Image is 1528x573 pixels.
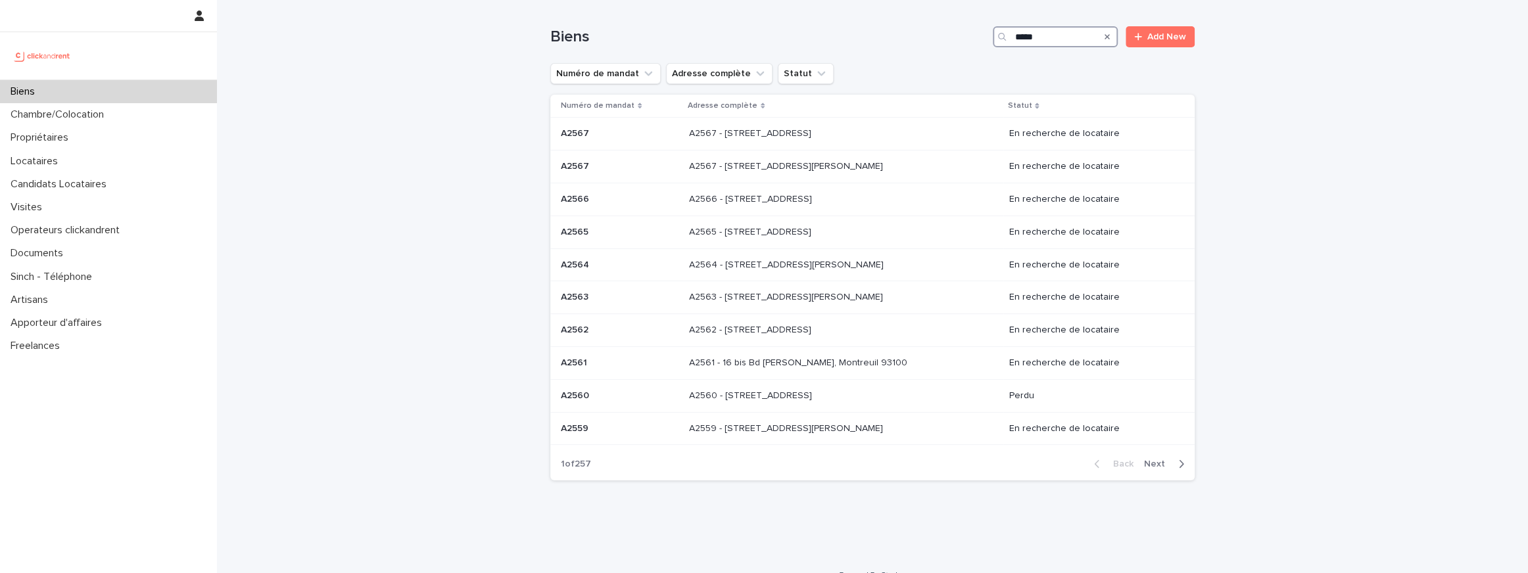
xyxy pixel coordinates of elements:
[550,28,988,47] h1: Biens
[1009,128,1174,139] p: En recherche de locataire
[778,63,834,84] button: Statut
[550,448,602,480] p: 1 of 257
[689,126,814,139] p: A2567 - [STREET_ADDRESS]
[561,99,634,113] p: Numéro de mandat
[689,421,886,434] p: A2559 - [STREET_ADDRESS][PERSON_NAME]
[561,322,591,336] p: A2562
[689,289,886,303] p: A2563 - 781 Avenue de Monsieur Teste, Montpellier 34070
[5,340,70,352] p: Freelances
[1009,292,1174,303] p: En recherche de locataire
[1084,458,1139,470] button: Back
[561,158,592,172] p: A2567
[689,355,910,369] p: A2561 - 16 bis Bd [PERSON_NAME], Montreuil 93100
[5,85,45,98] p: Biens
[689,191,815,205] p: A2566 - [STREET_ADDRESS]
[561,257,592,271] p: A2564
[1009,194,1174,205] p: En recherche de locataire
[5,247,74,260] p: Documents
[5,131,79,144] p: Propriétaires
[5,271,103,283] p: Sinch - Téléphone
[550,314,1195,347] tr: A2562A2562 A2562 - [STREET_ADDRESS]A2562 - [STREET_ADDRESS] En recherche de locataire
[5,155,68,168] p: Locataires
[689,158,886,172] p: A2567 - [STREET_ADDRESS][PERSON_NAME]
[689,388,815,401] p: A2560 - [STREET_ADDRESS]
[689,322,814,336] p: A2562 - [STREET_ADDRESS]
[1009,390,1174,401] p: Perdu
[666,63,773,84] button: Adresse complète
[689,257,886,271] p: A2564 - [STREET_ADDRESS][PERSON_NAME]
[1009,423,1174,434] p: En recherche de locataire
[5,178,117,191] p: Candidats Locataires
[1009,357,1174,369] p: En recherche de locataire
[550,150,1195,183] tr: A2567A2567 A2567 - [STREET_ADDRESS][PERSON_NAME]A2567 - [STREET_ADDRESS][PERSON_NAME] En recherch...
[1147,32,1186,41] span: Add New
[561,191,592,205] p: A2566
[1126,26,1195,47] a: Add New
[1139,458,1195,470] button: Next
[550,412,1195,445] tr: A2559A2559 A2559 - [STREET_ADDRESS][PERSON_NAME]A2559 - [STREET_ADDRESS][PERSON_NAME] En recherch...
[1007,99,1032,113] p: Statut
[11,43,74,69] img: UCB0brd3T0yccxBKYDjQ
[561,421,591,434] p: A2559
[689,224,814,238] p: A2565 - [STREET_ADDRESS]
[993,26,1118,47] input: Search
[1009,260,1174,271] p: En recherche de locataire
[550,379,1195,412] tr: A2560A2560 A2560 - [STREET_ADDRESS]A2560 - [STREET_ADDRESS] Perdu
[1009,325,1174,336] p: En recherche de locataire
[1144,459,1173,469] span: Next
[561,388,592,401] p: A2560
[550,281,1195,314] tr: A2563A2563 A2563 - [STREET_ADDRESS][PERSON_NAME]A2563 - [STREET_ADDRESS][PERSON_NAME] En recherch...
[550,183,1195,216] tr: A2566A2566 A2566 - [STREET_ADDRESS]A2566 - [STREET_ADDRESS] En recherche de locataire
[561,126,592,139] p: A2567
[561,224,591,238] p: A2565
[550,248,1195,281] tr: A2564A2564 A2564 - [STREET_ADDRESS][PERSON_NAME]A2564 - [STREET_ADDRESS][PERSON_NAME] En recherch...
[561,289,591,303] p: A2563
[550,346,1195,379] tr: A2561A2561 A2561 - 16 bis Bd [PERSON_NAME], Montreuil 93100A2561 - 16 bis Bd [PERSON_NAME], Montr...
[1009,227,1174,238] p: En recherche de locataire
[5,294,59,306] p: Artisans
[561,355,590,369] p: A2561
[1009,161,1174,172] p: En recherche de locataire
[550,216,1195,248] tr: A2565A2565 A2565 - [STREET_ADDRESS]A2565 - [STREET_ADDRESS] En recherche de locataire
[550,63,661,84] button: Numéro de mandat
[550,118,1195,150] tr: A2567A2567 A2567 - [STREET_ADDRESS]A2567 - [STREET_ADDRESS] En recherche de locataire
[5,224,130,237] p: Operateurs clickandrent
[5,317,112,329] p: Apporteur d'affaires
[1105,459,1134,469] span: Back
[5,108,114,121] p: Chambre/Colocation
[5,201,53,214] p: Visites
[688,99,757,113] p: Adresse complète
